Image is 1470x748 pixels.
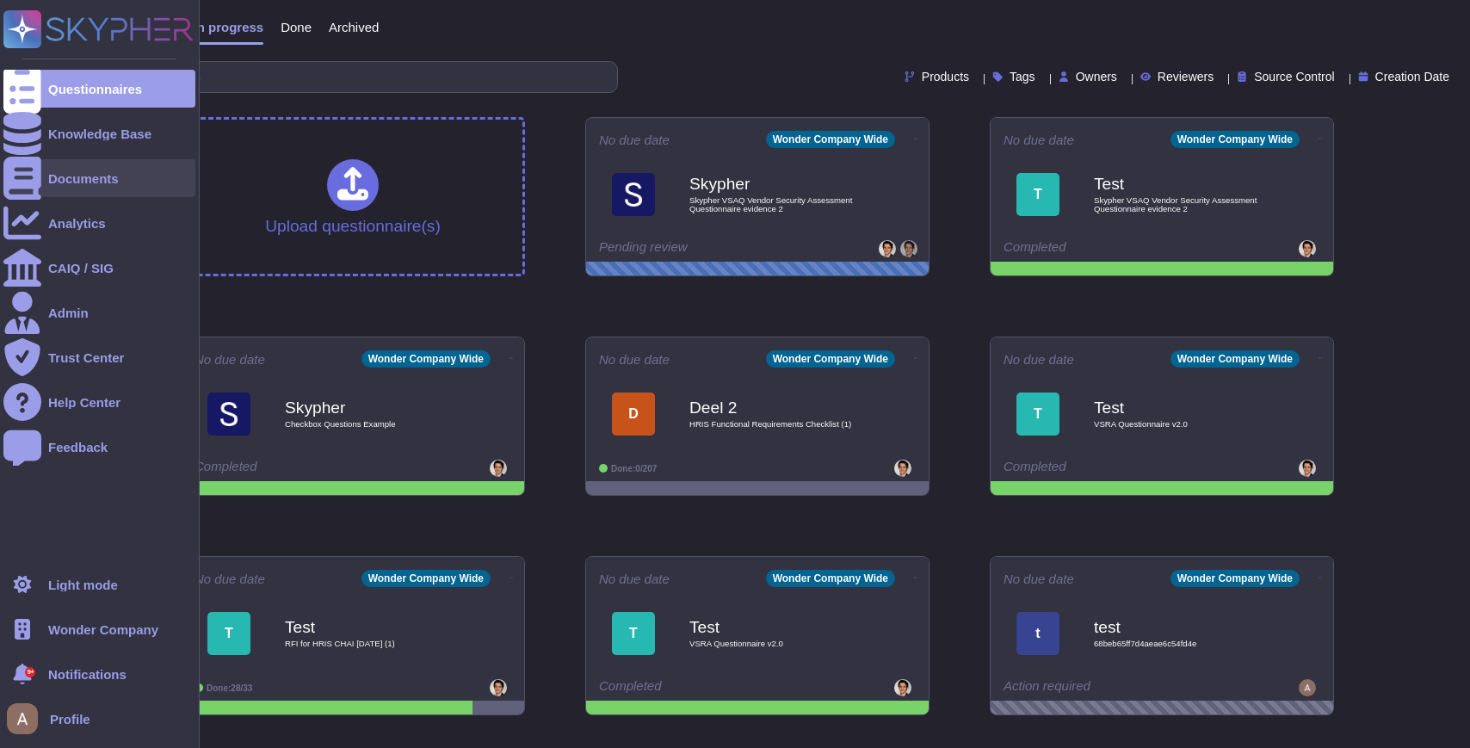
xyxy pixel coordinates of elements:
[612,612,655,655] div: T
[48,172,119,185] div: Documents
[285,399,457,416] b: Skypher
[879,240,896,257] img: user
[48,262,114,275] div: CAIQ / SIG
[3,428,195,466] a: Feedback
[25,667,35,677] div: 9+
[195,572,265,585] span: No due date
[48,441,108,454] div: Feedback
[1158,71,1214,83] span: Reviewers
[490,460,507,477] img: user
[48,578,118,591] div: Light mode
[490,679,507,696] img: user
[207,393,250,436] img: Logo
[1076,71,1117,83] span: Owners
[3,204,195,242] a: Analytics
[285,420,457,429] span: Checkbox Questions Example
[1004,353,1074,366] span: No due date
[265,159,441,234] div: Upload questionnaire(s)
[3,114,195,152] a: Knowledge Base
[195,353,265,366] span: No due date
[599,572,670,585] span: No due date
[1004,133,1074,146] span: No due date
[689,619,862,635] b: Test
[1010,71,1035,83] span: Tags
[611,464,657,473] span: Done: 0/207
[285,619,457,635] b: Test
[361,350,491,368] div: Wonder Company Wide
[1004,679,1214,696] div: Action required
[1299,679,1316,696] img: user
[3,338,195,376] a: Trust Center
[1094,399,1266,416] b: Test
[689,640,862,648] span: VSRA Questionnaire v2.0
[1094,176,1266,192] b: Test
[1094,640,1266,648] span: 68beb65ff7d4aeae6c54fd4e
[281,21,312,34] span: Done
[599,679,810,696] div: Completed
[1299,240,1316,257] img: user
[922,71,969,83] span: Products
[689,196,862,213] span: Skypher VSAQ Vendor Security Assessment Questionnaire evidence 2
[689,399,862,416] b: Deel 2
[48,668,127,681] span: Notifications
[1170,131,1300,148] div: Wonder Company Wide
[329,21,379,34] span: Archived
[1004,240,1214,257] div: Completed
[48,396,120,409] div: Help Center
[3,383,195,421] a: Help Center
[1375,71,1449,83] span: Creation Date
[1170,570,1300,587] div: Wonder Company Wide
[48,351,124,364] div: Trust Center
[1016,173,1059,216] div: T
[68,62,617,92] input: Search by keywords
[894,679,911,696] img: user
[1170,350,1300,368] div: Wonder Company Wide
[900,240,917,257] img: user
[1094,619,1266,635] b: test
[207,683,252,693] span: Done: 28/33
[3,700,50,738] button: user
[1299,460,1316,477] img: user
[3,159,195,197] a: Documents
[7,703,38,734] img: user
[1016,612,1059,655] div: t
[766,350,895,368] div: Wonder Company Wide
[689,176,862,192] b: Skypher
[361,570,491,587] div: Wonder Company Wide
[1094,196,1266,213] span: Skypher VSAQ Vendor Security Assessment Questionnaire evidence 2
[1004,460,1214,477] div: Completed
[207,612,250,655] div: T
[3,294,195,331] a: Admin
[193,21,263,34] span: In progress
[599,240,810,257] div: Pending review
[766,570,895,587] div: Wonder Company Wide
[3,249,195,287] a: CAIQ / SIG
[1016,393,1059,436] div: T
[1254,71,1334,83] span: Source Control
[195,460,405,477] div: Completed
[689,420,862,429] span: HRIS Functional Requirements Checklist (1)
[1004,572,1074,585] span: No due date
[48,217,106,230] div: Analytics
[1094,420,1266,429] span: VSRA Questionnaire v2.0
[48,83,142,96] div: Questionnaires
[285,640,457,648] span: RFI for HRIS CHAI [DATE] (1)
[894,460,911,477] img: user
[3,70,195,108] a: Questionnaires
[48,306,89,319] div: Admin
[766,131,895,148] div: Wonder Company Wide
[599,133,670,146] span: No due date
[50,713,90,726] span: Profile
[599,353,670,366] span: No due date
[48,623,158,636] span: Wonder Company
[612,173,655,216] img: Logo
[612,393,655,436] div: D
[48,127,151,140] div: Knowledge Base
